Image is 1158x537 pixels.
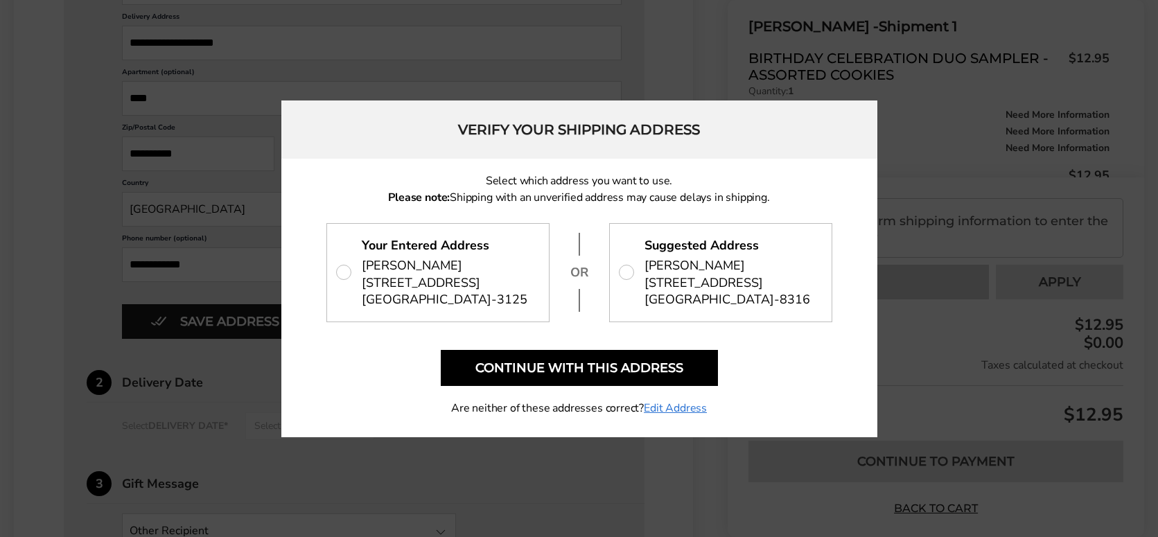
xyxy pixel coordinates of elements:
p: Are neither of these addresses correct? [326,400,832,416]
p: OR [569,264,590,281]
strong: Please note: [388,190,450,205]
strong: Your Entered Address [362,237,489,254]
span: [PERSON_NAME] [362,257,462,274]
h2: Verify your shipping address [281,100,877,159]
span: [STREET_ADDRESS] [GEOGRAPHIC_DATA]-8316 [644,274,810,308]
button: Continue with this address [441,350,718,386]
strong: Suggested Address [644,237,759,254]
span: [PERSON_NAME] [644,257,745,274]
a: Edit Address [644,400,707,416]
p: Select which address you want to use. Shipping with an unverified address may cause delays in shi... [326,173,832,206]
span: [STREET_ADDRESS] [GEOGRAPHIC_DATA]-3125 [362,274,527,308]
